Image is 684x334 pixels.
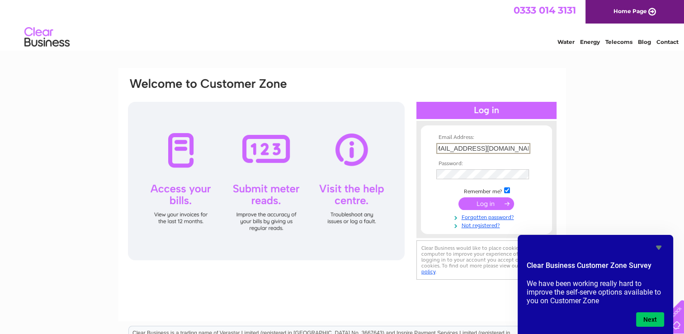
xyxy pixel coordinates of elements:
[527,279,664,305] p: We have been working really hard to improve the self-serve options available to you on Customer Zone
[416,240,557,280] div: Clear Business would like to place cookies on your computer to improve your experience of the sit...
[527,260,664,276] h2: Clear Business Customer Zone Survey
[434,134,539,141] th: Email Address:
[436,220,539,229] a: Not registered?
[636,312,664,327] button: Next question
[557,38,575,45] a: Water
[458,197,514,210] input: Submit
[527,242,664,327] div: Clear Business Customer Zone Survey
[638,38,651,45] a: Blog
[580,38,600,45] a: Energy
[656,38,679,45] a: Contact
[434,186,539,195] td: Remember me?
[421,262,538,275] a: cookies policy
[24,24,70,51] img: logo.png
[653,242,664,253] button: Hide survey
[605,38,632,45] a: Telecoms
[434,161,539,167] th: Password:
[129,5,556,44] div: Clear Business is a trading name of Verastar Limited (registered in [GEOGRAPHIC_DATA] No. 3667643...
[514,5,576,16] a: 0333 014 3131
[436,212,539,221] a: Forgotten password?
